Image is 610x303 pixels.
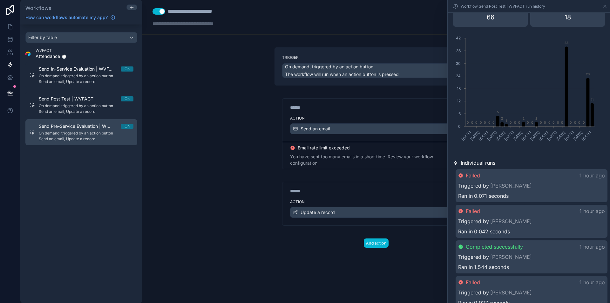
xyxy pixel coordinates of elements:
[490,217,532,225] a: [PERSON_NAME]
[469,130,481,141] text: [DATE]
[490,253,532,261] a: [PERSON_NAME]
[564,130,575,141] text: [DATE]
[579,207,605,215] p: 1 hour ago
[565,13,571,22] span: 18
[456,61,461,66] tspan: 30
[548,121,550,124] text: 0
[484,121,486,124] text: 0
[572,130,584,141] text: [DATE]
[578,121,580,124] text: 0
[458,182,489,189] span: Triggered by
[290,207,462,218] button: Update a record
[461,4,545,9] span: Workflow Send Post Test | WVFACT run history
[501,116,503,120] text: 2
[466,207,480,215] span: Failed
[458,217,489,225] span: Triggered by
[557,121,559,124] text: 0
[456,48,461,53] tspan: 36
[506,119,507,122] text: 1
[471,121,473,124] text: 0
[583,121,585,124] text: 0
[458,192,473,200] span: Ran in
[510,121,512,124] text: 0
[458,228,473,235] span: Ran in
[458,111,461,116] tspan: 6
[488,121,490,124] text: 0
[565,41,568,45] text: 38
[298,145,350,151] span: Email rate limit exceeded
[521,130,532,141] text: [DATE]
[540,121,542,124] text: 0
[527,121,529,124] text: 0
[497,110,499,114] text: 5
[461,130,472,141] text: [DATE]
[458,263,473,271] span: Ran in
[523,116,525,120] text: 2
[474,192,509,200] span: 0.071 seconds
[474,263,509,271] span: 1.544 seconds
[574,121,576,124] text: 0
[458,253,489,261] span: Triggered by
[290,123,462,134] button: Send an email
[531,121,533,124] text: 0
[467,121,469,124] text: 0
[456,73,461,78] tspan: 24
[466,243,523,251] span: Completed successfully
[285,64,373,70] span: On demand, triggered by an action button
[561,121,563,124] text: 0
[486,130,498,141] text: [DATE]
[490,289,532,296] a: [PERSON_NAME]
[478,130,489,141] text: [DATE]
[495,130,506,141] text: [DATE]
[458,124,461,129] tspan: 0
[504,130,515,141] text: [DATE]
[581,130,592,141] text: [DATE]
[529,130,541,141] text: [DATE]
[301,209,335,216] span: Update a record
[466,172,480,179] span: Failed
[474,228,510,235] span: 0.042 seconds
[466,279,480,286] span: Failed
[282,63,470,78] button: On demand, triggered by an action buttonThe workflow will run when an action button is pressed
[538,130,549,141] text: [DATE]
[546,130,558,141] text: [DATE]
[461,159,495,167] span: Individual runs
[290,154,462,166] div: You have sent too many emails in a short time. Review your workflow configuration.
[586,72,590,76] text: 23
[457,99,461,103] tspan: 12
[492,121,494,124] text: 0
[490,182,532,189] a: [PERSON_NAME]
[25,14,108,21] span: How can workflows automate my app?
[514,121,516,124] text: 0
[453,32,596,154] div: chart
[457,86,461,91] tspan: 18
[512,130,524,141] text: [DATE]
[544,121,546,124] text: 0
[591,98,593,101] text: 11
[579,279,605,286] p: 1 hour ago
[579,243,605,251] p: 1 hour ago
[458,289,489,296] span: Triggered by
[23,14,118,21] a: How can workflows automate my app?
[285,72,399,77] span: The workflow will run when an action button is pressed
[282,55,470,60] label: Trigger
[290,199,462,204] label: Action
[301,126,330,132] span: Send an email
[552,121,554,124] text: 0
[456,36,461,40] tspan: 42
[290,116,462,121] label: Action
[487,13,494,22] span: 66
[475,121,477,124] text: 0
[555,130,566,141] text: [DATE]
[364,238,389,248] button: Add action
[535,116,537,120] text: 2
[570,121,572,124] text: 0
[579,172,605,179] p: 1 hour ago
[518,121,520,124] text: 0
[480,121,482,124] text: 0
[25,5,51,11] span: Workflows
